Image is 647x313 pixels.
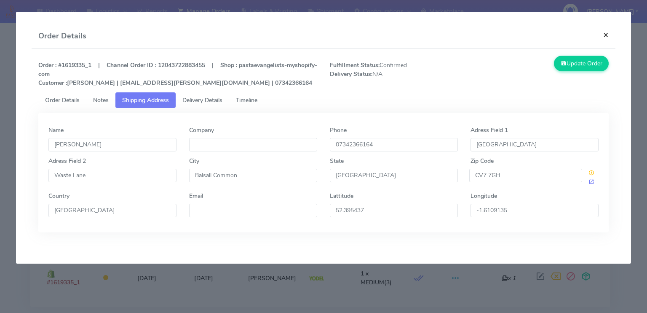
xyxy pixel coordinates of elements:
button: Update Order [554,56,609,71]
label: City [189,156,199,165]
span: Notes [93,96,109,104]
label: Company [189,126,214,135]
label: Longitude [471,192,497,200]
span: Timeline [236,96,257,104]
strong: Fulfillment Status: [330,61,380,69]
label: Country [48,192,70,200]
strong: Delivery Status: [330,70,372,78]
strong: Order : #1619335_1 | Channel Order ID : 12043722883455 | Shop : pastaevangelists-myshopify-com [P... [38,61,317,87]
label: Email [189,192,203,200]
label: Adress Field 2 [48,156,86,165]
strong: Customer : [38,79,67,87]
ul: Tabs [38,92,609,108]
label: Lattitude [330,192,353,200]
span: Delivery Details [182,96,222,104]
label: Name [48,126,64,135]
span: Order Details [45,96,80,104]
span: Confirmed N/A [323,61,469,87]
label: State [330,156,344,165]
label: Adress Field 1 [471,126,508,135]
span: Shipping Address [122,96,169,104]
h4: Order Details [38,30,86,42]
button: Close [596,24,615,46]
label: Phone [330,126,347,135]
label: Zip Code [471,156,494,165]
